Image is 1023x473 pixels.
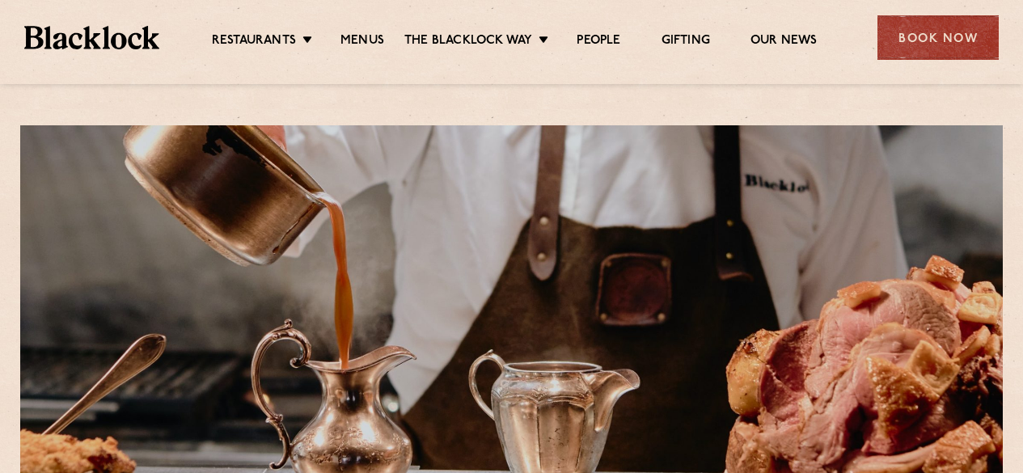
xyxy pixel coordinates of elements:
img: BL_Textured_Logo-footer-cropped.svg [24,26,159,49]
a: Menus [340,33,384,51]
a: People [577,33,620,51]
a: Our News [750,33,818,51]
div: Book Now [877,15,999,60]
a: Restaurants [212,33,296,51]
a: The Blacklock Way [404,33,532,51]
a: Gifting [662,33,710,51]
